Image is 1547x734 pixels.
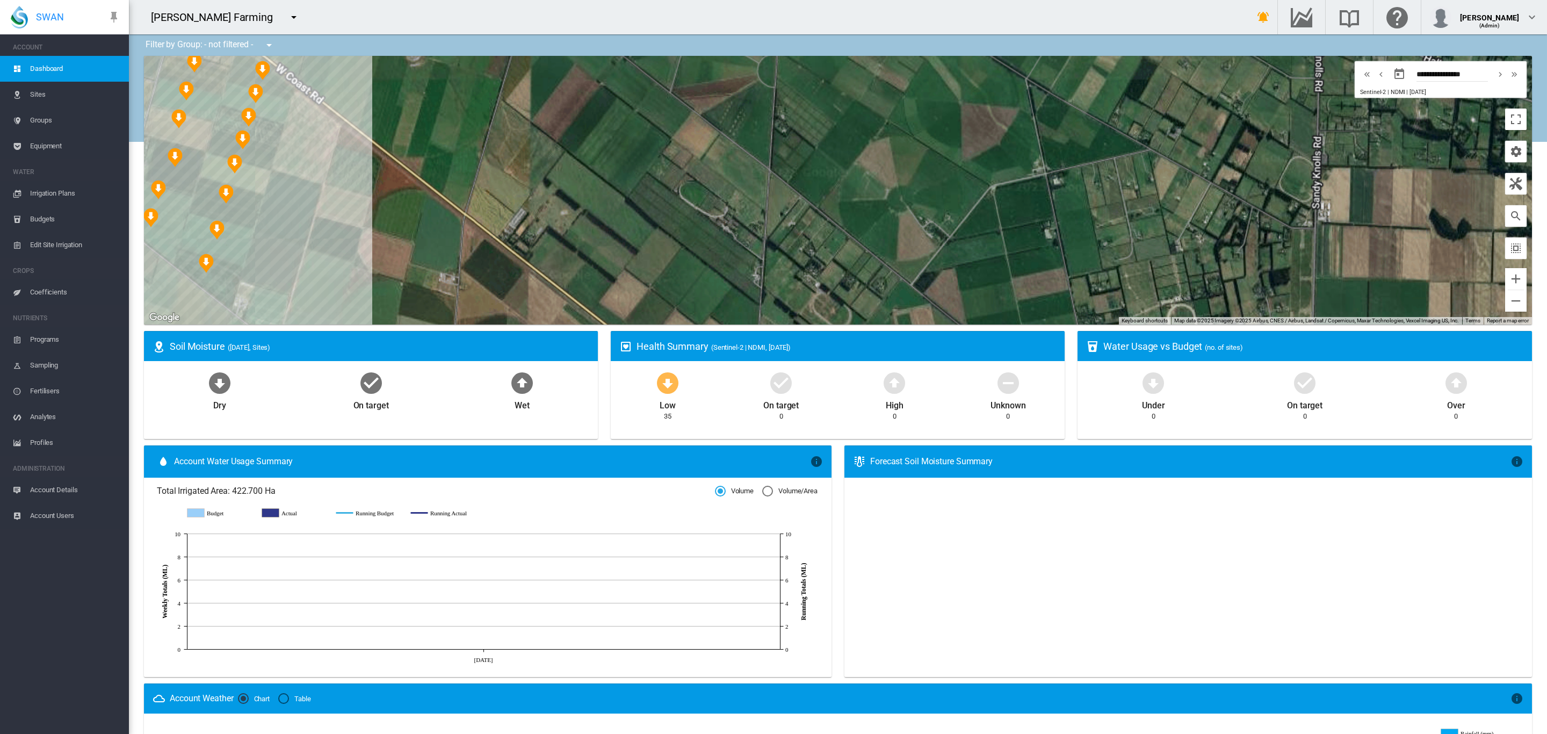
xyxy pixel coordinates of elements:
md-icon: icon-arrow-up-bold-circle [881,370,907,395]
button: icon-magnify [1505,205,1527,227]
span: (Admin) [1479,23,1500,28]
div: NDMI: Waverlea_C2227-Q [209,220,225,240]
span: Irrigation Plans [30,181,120,206]
span: (Sentinel-2 | NDMI, [DATE]) [711,343,791,351]
span: Total Irrigated Area: 422.700 Ha [157,485,715,497]
div: On target [763,395,799,412]
div: NDMI: Waverlea_C2227-R [199,254,214,273]
md-icon: icon-bell-ring [1257,11,1270,24]
span: Fertilisers [30,378,120,404]
span: Account Details [30,477,120,503]
tspan: 10 [175,531,180,537]
span: NUTRIENTS [13,310,120,327]
md-icon: icon-arrow-down-bold-circle [207,370,233,395]
span: | [DATE] [1406,89,1426,96]
img: profile.jpg [1430,6,1451,28]
md-icon: icon-chevron-double-left [1361,68,1373,81]
div: Forecast Soil Moisture Summary [870,456,1510,467]
div: 0 [779,412,783,421]
div: High [886,395,903,412]
div: Health Summary [637,340,1056,353]
div: On target [1287,395,1322,412]
div: Soil Moisture [170,340,589,353]
tspan: 6 [785,577,789,584]
div: NDMI: Waverlea_C2227-C [168,148,183,167]
div: Dry [213,395,226,412]
div: NDMI: Waverlea_C2227-F [179,81,194,100]
md-radio-button: Table [278,694,311,704]
button: icon-chevron-left [1374,68,1388,81]
span: Sentinel-2 | NDMI [1360,89,1405,96]
md-icon: icon-cog [1509,145,1522,158]
md-icon: icon-checkbox-marked-circle [768,370,794,395]
img: SWAN-Landscape-Logo-Colour-drop.png [11,6,28,28]
a: Report a map error [1487,318,1529,323]
tspan: 2 [178,623,180,630]
span: Map data ©2025 Imagery ©2025 Airbus, CNES / Airbus, Landsat / Copernicus, Maxar Technologies, Vex... [1174,318,1459,323]
span: Sites [30,82,120,107]
div: 35 [664,412,671,421]
span: Sampling [30,352,120,378]
tspan: [DATE] [474,657,493,663]
md-icon: icon-cup-water [1086,340,1099,353]
md-icon: icon-chevron-down [1526,11,1538,24]
div: NDMI: Waverlea_C2227-D [171,109,186,128]
tspan: 4 [785,600,789,607]
tspan: 0 [785,646,789,653]
tspan: 4 [178,600,181,607]
span: Edit Site Irrigation [30,232,120,258]
div: On target [353,395,389,412]
md-icon: icon-information [1510,455,1523,468]
div: 0 [1006,412,1010,421]
button: icon-chevron-right [1493,68,1507,81]
div: 0 [893,412,897,421]
button: md-calendar [1389,63,1410,85]
button: icon-chevron-double-left [1360,68,1374,81]
md-icon: icon-information [810,455,823,468]
md-icon: icon-arrow-down-bold-circle [1140,370,1166,395]
md-icon: icon-arrow-down-bold-circle [655,370,681,395]
tspan: 0 [178,646,181,653]
md-icon: icon-map-marker-radius [153,340,165,353]
div: Wet [515,395,530,412]
circle: Running Actual 28 Aug 0 [481,647,486,651]
div: Over [1447,395,1465,412]
span: (no. of sites) [1205,343,1243,351]
g: Actual [262,508,326,518]
a: Terms [1465,318,1480,323]
span: ([DATE], Sites) [228,343,271,351]
span: Equipment [30,133,120,159]
div: NDMI: Waverlea_C2227-B [151,180,166,199]
div: NDMI: Waverlea_C2227-A [143,208,158,227]
div: NDMI: Waverlea_C2227-L [241,107,256,127]
a: Open this area in Google Maps (opens a new window) [147,311,182,325]
div: NDMI: Waverlea_C2227-J [255,61,270,80]
md-icon: icon-pin [107,11,120,24]
md-icon: Go to the Data Hub [1289,11,1314,24]
button: icon-select-all [1505,238,1527,259]
div: Filter by Group: - not filtered - [138,34,283,56]
div: NDMI: Waverlea_C2227-M [235,130,250,149]
button: icon-cog [1505,141,1527,162]
span: CROPS [13,262,120,279]
div: 0 [1303,412,1307,421]
div: Unknown [991,395,1025,412]
span: WATER [13,163,120,181]
div: Low [660,395,676,412]
tspan: Running Totals (ML) [800,563,807,621]
div: NDMI: Waverlea_C2227-K [248,84,263,103]
md-icon: icon-chevron-left [1375,68,1387,81]
md-icon: icon-arrow-up-bold-circle [509,370,535,395]
div: Water Usage vs Budget [1103,340,1523,353]
div: [PERSON_NAME] Farming [151,10,283,25]
button: Zoom in [1505,268,1527,290]
md-radio-button: Volume/Area [762,486,818,496]
tspan: 10 [785,531,791,537]
button: icon-menu-down [258,34,280,56]
md-icon: icon-weather-cloudy [153,692,165,705]
tspan: Weekly Totals (ML) [161,565,169,618]
md-icon: icon-checkbox-marked-circle [358,370,384,395]
div: Account Weather [170,693,234,704]
g: Running Budget [336,508,400,518]
md-icon: icon-menu-down [287,11,300,24]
